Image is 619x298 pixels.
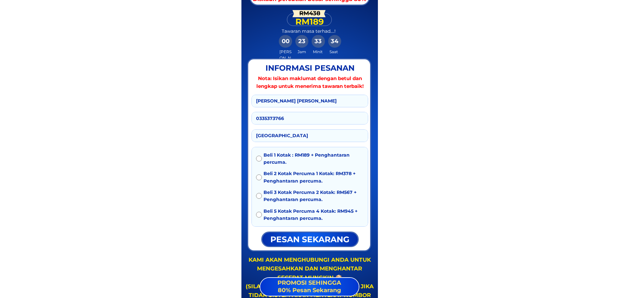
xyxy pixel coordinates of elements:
[264,170,364,185] span: Beli 2 Kotak Percuma 1 Kotak: RM378 + Penghantaran percuma.
[258,63,362,74] div: INFORMASI PESANAN
[254,130,365,142] input: Alamat...
[277,28,341,35] div: Tawaran masa terhad....!
[254,112,365,124] input: Nombor telefon...
[264,189,364,203] span: Beli 3 Kotak Percuma 2 Kotak: RM567 + Penghantaran percuma.
[295,49,308,55] div: Jam
[311,49,324,55] div: Minit
[298,10,322,17] div: RM438
[254,95,365,107] input: Nama penuh...
[254,75,367,90] div: Nota: Isikan maklumat dengan betul dan lengkap untuk menerima tawaran terbaik!
[327,49,340,55] div: Saat
[294,17,326,27] div: RM189
[277,279,341,294] span: PROMOSI SEHINGGA 80% Pesan Sekarang
[264,208,364,222] span: Beli 5 Kotak Percuma 4 Kotak: RM945 + Penghantaran percuma.
[279,49,292,67] div: [PERSON_NAME]
[264,151,364,166] span: Beli 1 Kotak : RM189 + Penghantaran percuma.
[262,232,358,246] p: pesan sekarang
